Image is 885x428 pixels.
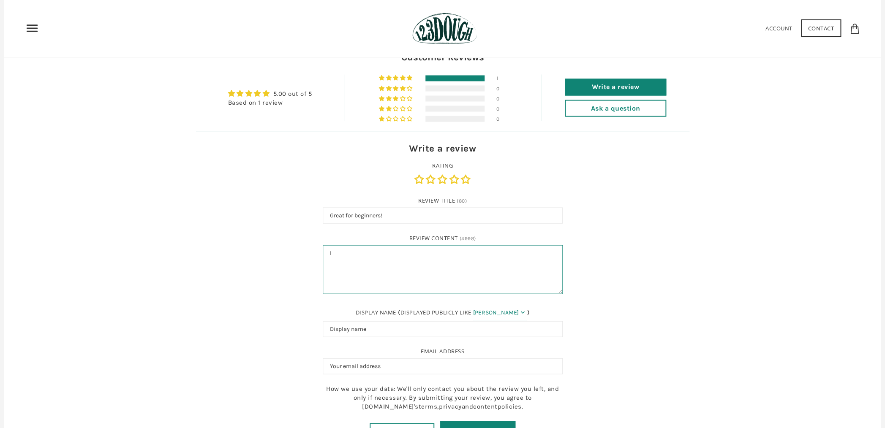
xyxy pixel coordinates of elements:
[449,174,461,183] a: 4 stars
[418,196,455,204] label: Review Title
[426,174,438,183] a: 2 stars
[323,161,563,169] label: Rating
[414,174,426,183] a: 1 star
[196,51,689,64] h2: Customer Reviews
[356,308,396,316] label: Display name
[228,98,312,107] div: Based on 1 review
[398,308,529,316] span: ( )
[323,347,563,355] label: Email address
[323,245,563,294] textarea: Review content
[323,207,563,223] input: Review Title
[460,235,476,241] span: (4998)
[323,321,563,337] input: Display name
[400,308,471,316] label: displayed publicly like
[765,24,792,32] a: Account
[228,88,312,98] div: Average rating is 5.00 stars
[323,161,563,186] div: Rating
[419,402,438,410] a: terms
[439,402,462,410] a: privacy
[438,174,449,183] a: 3 stars
[457,198,467,203] span: (80)
[565,100,666,116] a: Ask a question
[323,358,563,374] input: Email address
[412,13,477,44] img: 123Dough Bakery
[323,141,563,155] div: Write a review
[409,234,458,241] label: Review content
[323,384,563,411] p: How we use your data: We'll only contact you about the review you left, and only if necessary. By...
[473,304,527,321] select: Name format
[496,75,506,81] div: 1
[25,22,39,35] nav: Primary
[273,89,312,97] a: 5.00 out of 5
[801,19,841,37] a: Contact
[565,79,666,95] a: Write a review
[461,174,471,183] a: 5 stars
[473,402,498,410] a: content
[379,75,414,81] div: 100% (1) reviews with 5 star rating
